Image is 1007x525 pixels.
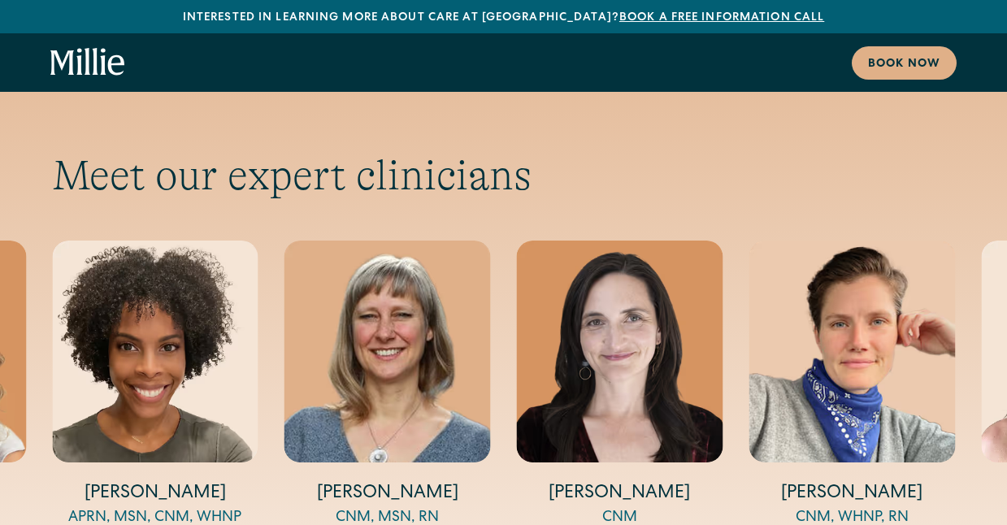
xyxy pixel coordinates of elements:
[284,482,491,507] h4: [PERSON_NAME]
[517,482,723,507] h4: [PERSON_NAME]
[868,56,940,73] div: Book now
[619,12,824,24] a: Book a free information call
[749,482,955,507] h4: [PERSON_NAME]
[852,46,957,80] a: Book now
[52,482,258,507] h4: [PERSON_NAME]
[50,48,125,77] a: home
[52,150,955,201] h2: Meet our expert clinicians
